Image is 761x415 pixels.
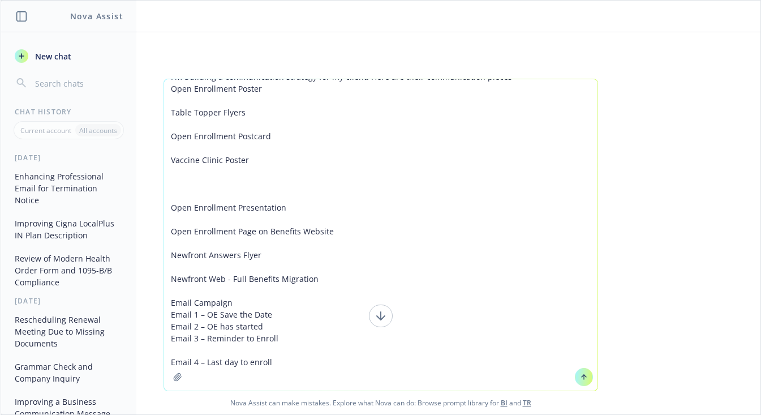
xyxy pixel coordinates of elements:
[1,296,136,306] div: [DATE]
[501,398,508,408] a: BI
[1,153,136,162] div: [DATE]
[10,357,127,388] button: Grammar Check and Company Inquiry
[70,10,123,22] h1: Nova Assist
[10,310,127,353] button: Rescheduling Renewal Meeting Due to Missing Documents
[5,391,756,414] span: Nova Assist can make mistakes. Explore what Nova can do: Browse prompt library for and
[523,398,531,408] a: TR
[33,50,71,62] span: New chat
[10,214,127,245] button: Improving Cigna LocalPlus IN Plan Description
[1,107,136,117] div: Chat History
[20,126,71,135] p: Current account
[164,79,597,391] textarea: I'm building a communication strategy for my client. Here are their communication pieces Open Enr...
[10,46,127,66] button: New chat
[10,249,127,292] button: Review of Modern Health Order Form and 1095-B/B Compliance
[79,126,117,135] p: All accounts
[10,167,127,209] button: Enhancing Professional Email for Termination Notice
[313,76,448,91] div: How can I help you [DATE]?
[33,75,123,91] input: Search chats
